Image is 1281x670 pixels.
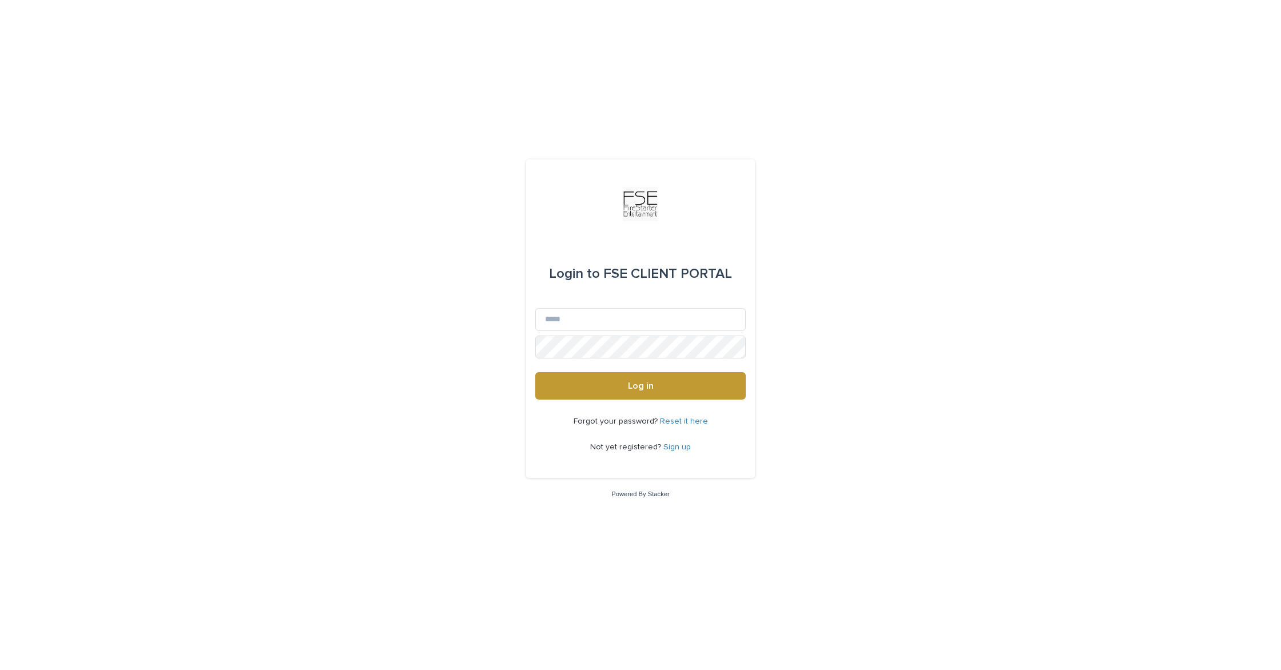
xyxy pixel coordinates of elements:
div: FSE CLIENT PORTAL [549,258,732,290]
span: Login to [549,267,600,281]
button: Log in [535,372,746,400]
a: Reset it here [660,417,708,425]
span: Log in [628,381,654,390]
a: Sign up [663,443,691,451]
span: Not yet registered? [590,443,663,451]
span: Forgot your password? [574,417,660,425]
a: Powered By Stacker [611,490,669,497]
img: Km9EesSdRbS9ajqhBzyo [623,187,658,221]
